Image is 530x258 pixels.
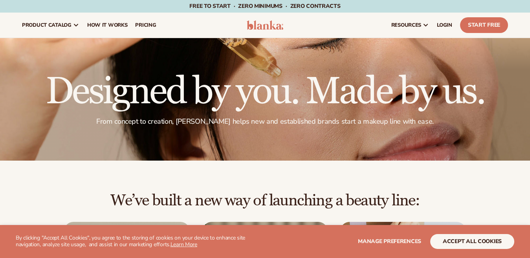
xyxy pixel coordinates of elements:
p: By clicking "Accept All Cookies", you agree to the storing of cookies on your device to enhance s... [16,235,262,248]
a: Start Free [460,17,508,33]
img: logo [247,20,284,30]
span: Free to start · ZERO minimums · ZERO contracts [189,2,340,10]
a: product catalog [18,13,83,38]
h2: We’ve built a new way of launching a beauty line: [22,192,508,209]
span: pricing [135,22,156,28]
p: From concept to creation, [PERSON_NAME] helps new and established brands start a makeup line with... [22,117,508,126]
a: resources [387,13,433,38]
span: How It Works [87,22,128,28]
span: Manage preferences [358,238,421,245]
span: resources [391,22,421,28]
button: Manage preferences [358,234,421,249]
a: Learn More [171,241,197,248]
span: product catalog [22,22,72,28]
a: pricing [131,13,160,38]
a: LOGIN [433,13,456,38]
h1: Designed by you. Made by us. [22,73,508,111]
span: LOGIN [437,22,452,28]
button: accept all cookies [430,234,514,249]
a: How It Works [83,13,132,38]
